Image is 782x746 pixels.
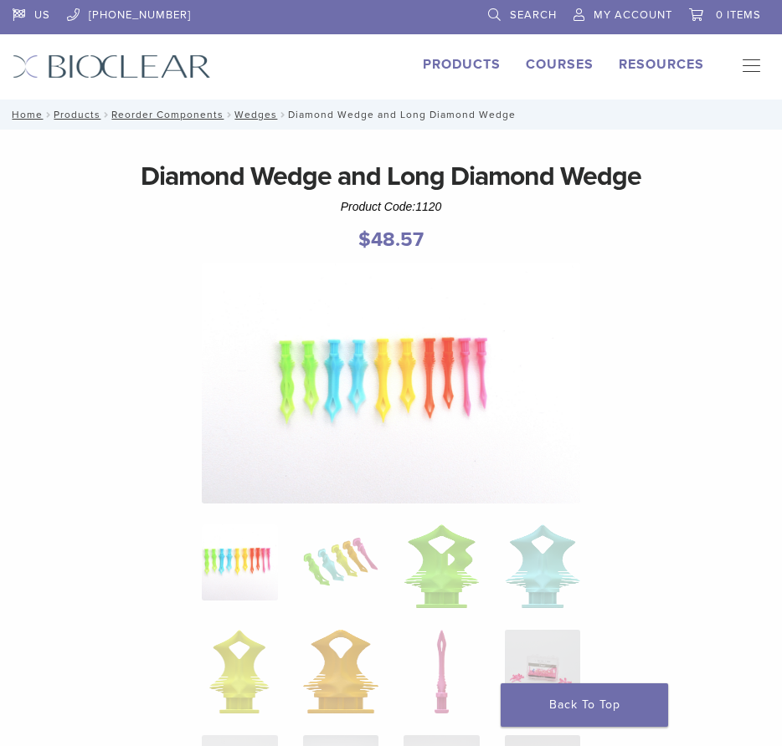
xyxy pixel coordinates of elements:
[415,200,441,213] span: 1120
[501,683,668,727] a: Back To Top
[43,110,54,119] span: /
[435,630,449,713] img: Diamond Wedge and Long Diamond Wedge - Image 7
[13,54,211,79] img: Bioclear
[7,109,43,120] a: Home
[54,109,100,120] a: Products
[111,109,224,120] a: Reorder Components
[209,630,270,713] img: Diamond Wedge and Long Diamond Wedge - Image 5
[202,524,278,600] img: DSC_0187_v3-1920x1218-1-324x324.png
[505,524,581,608] img: Diamond Wedge and Long Diamond Wedge - Image 4
[277,110,288,119] span: /
[358,227,371,252] span: $
[13,156,769,197] h1: Diamond Wedge and Long Diamond Wedge
[224,110,234,119] span: /
[729,54,769,79] nav: Primary Navigation
[100,110,111,119] span: /
[716,8,761,22] span: 0 items
[526,56,594,73] a: Courses
[303,524,379,600] img: Diamond Wedge and Long Diamond Wedge - Image 2
[594,8,672,22] span: My Account
[423,56,501,73] a: Products
[619,56,704,73] a: Resources
[510,8,557,22] span: Search
[505,630,581,706] img: Diamond Wedge and Long Diamond Wedge - Image 8
[202,263,580,503] img: DSC_0187_v3-1920x1218-1.png
[404,524,480,608] img: Diamond Wedge and Long Diamond Wedge - Image 3
[341,200,442,213] span: Product Code:
[358,227,424,252] bdi: 48.57
[234,109,277,120] a: Wedges
[303,630,379,713] img: Diamond Wedge and Long Diamond Wedge - Image 6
